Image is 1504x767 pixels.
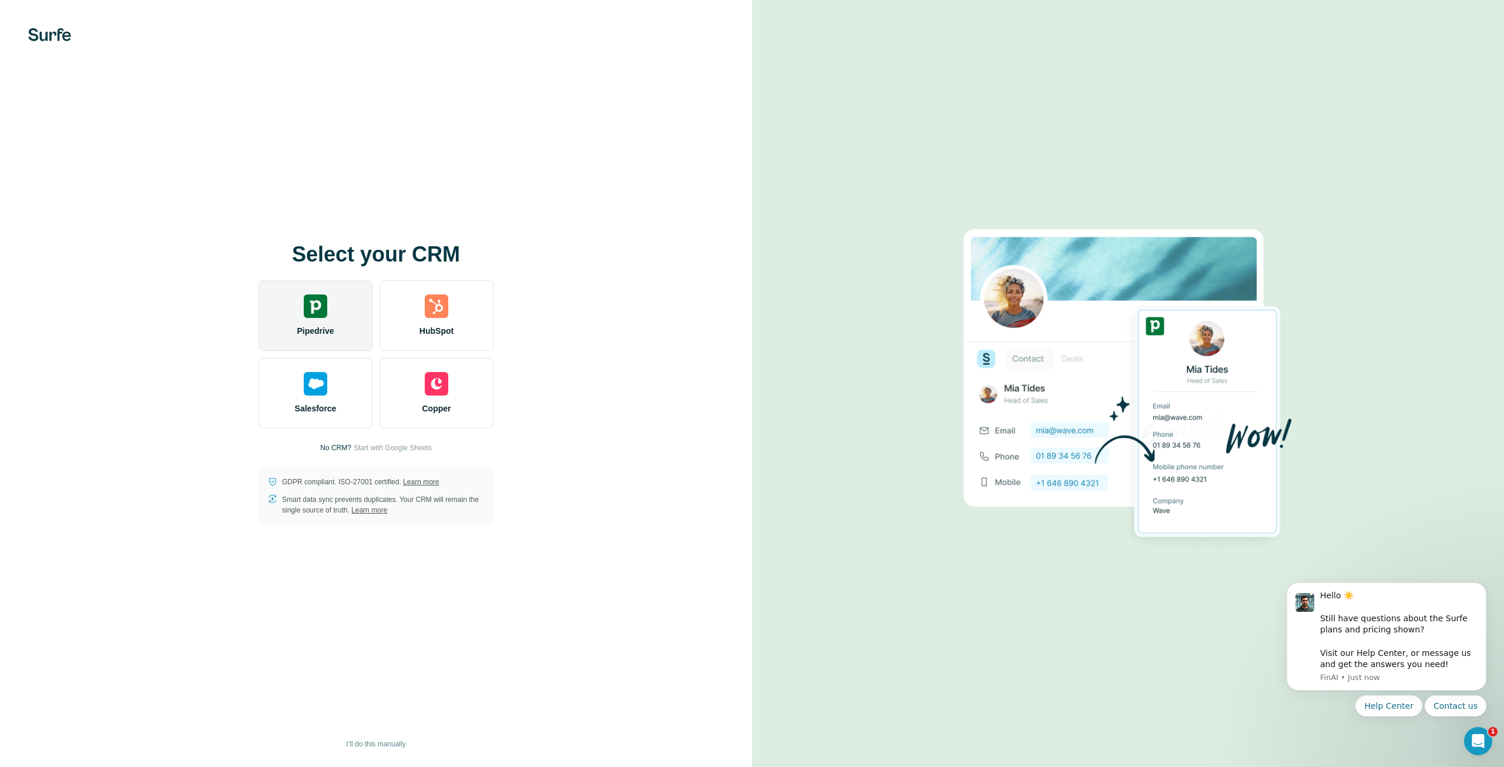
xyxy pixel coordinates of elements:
[351,506,387,514] a: Learn more
[346,739,405,749] span: I’ll do this manually
[297,325,334,337] span: Pipedrive
[282,494,484,515] p: Smart data sync prevents duplicates. Your CRM will remain the single source of truth.
[304,294,327,318] img: pipedrive's logo
[1464,727,1492,755] iframe: Intercom live chat
[1488,727,1498,736] span: 1
[1269,565,1504,735] iframe: Intercom notifications message
[28,28,71,41] img: Surfe's logo
[425,372,448,396] img: copper's logo
[354,443,432,453] button: Start with Google Sheets
[963,209,1292,558] img: PIPEDRIVE image
[338,735,414,753] button: I’ll do this manually
[425,294,448,318] img: hubspot's logo
[282,477,439,487] p: GDPR compliant. ISO-27001 certified.
[258,243,493,266] h1: Select your CRM
[295,403,337,414] span: Salesforce
[320,443,351,453] p: No CRM?
[403,478,439,486] a: Learn more
[419,325,454,337] span: HubSpot
[304,372,327,396] img: salesforce's logo
[422,403,451,414] span: Copper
